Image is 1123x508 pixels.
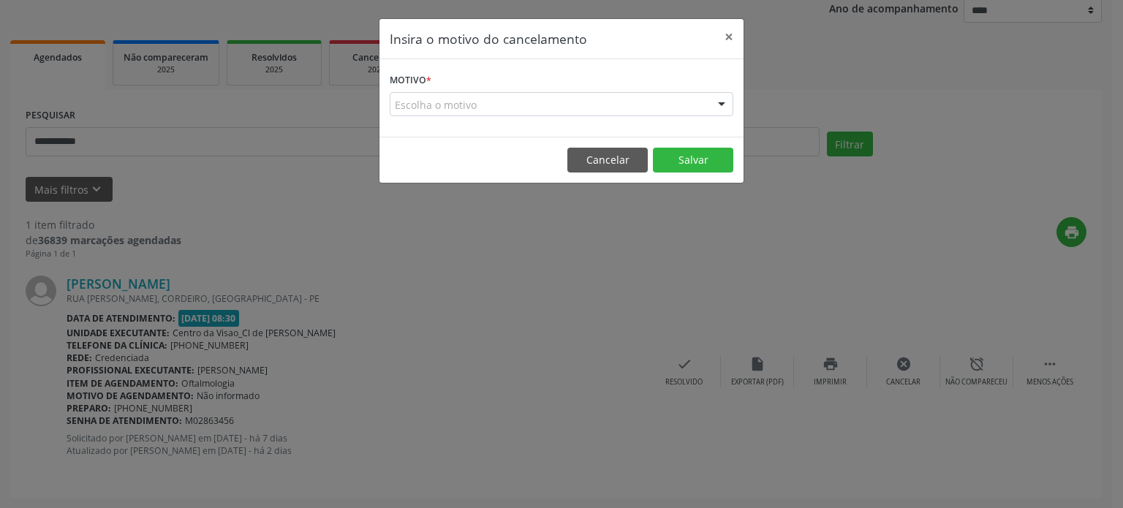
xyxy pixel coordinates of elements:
button: Salvar [653,148,733,173]
h5: Insira o motivo do cancelamento [390,29,587,48]
label: Motivo [390,69,431,92]
button: Close [714,19,744,55]
button: Cancelar [567,148,648,173]
span: Escolha o motivo [395,97,477,113]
